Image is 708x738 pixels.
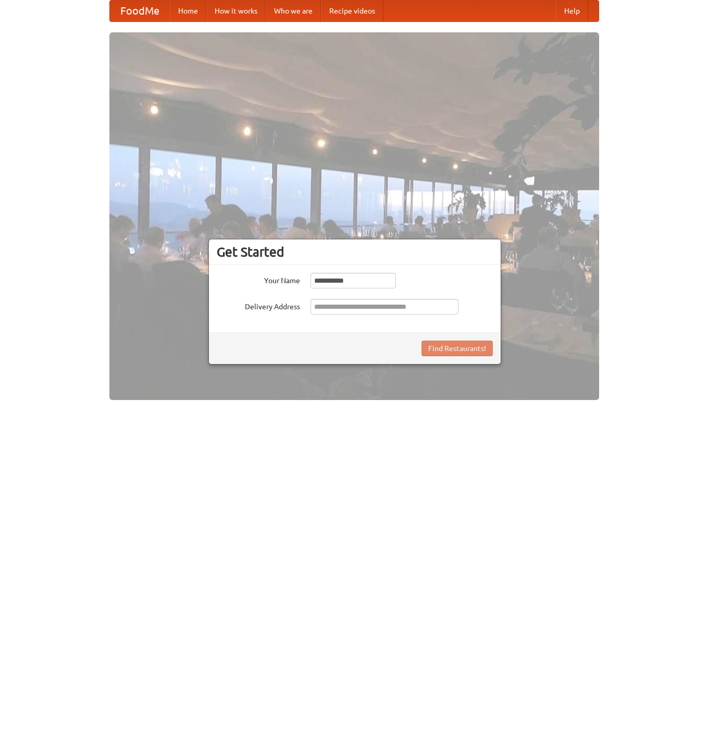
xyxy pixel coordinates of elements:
[421,341,493,356] button: Find Restaurants!
[217,273,300,286] label: Your Name
[110,1,170,21] a: FoodMe
[206,1,266,21] a: How it works
[266,1,321,21] a: Who we are
[217,244,493,260] h3: Get Started
[556,1,588,21] a: Help
[217,299,300,312] label: Delivery Address
[170,1,206,21] a: Home
[321,1,383,21] a: Recipe videos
